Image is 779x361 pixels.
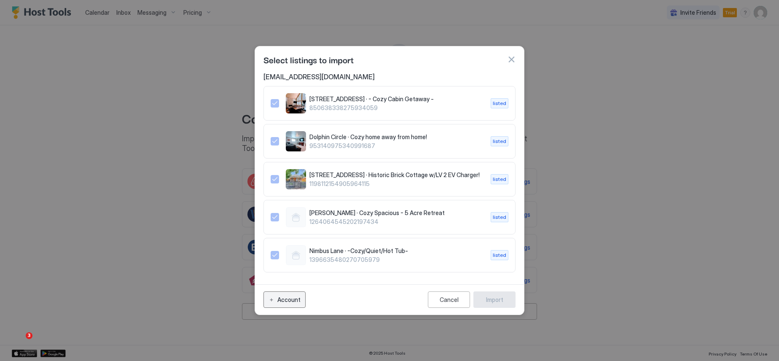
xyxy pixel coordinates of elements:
[493,213,506,221] span: listed
[271,207,508,227] div: 1264064545202197434
[309,133,484,141] span: Dolphin Circle · Cozy home away from home!
[263,73,516,81] span: [EMAIL_ADDRESS][DOMAIN_NAME]
[286,93,306,113] div: listing image
[493,100,506,107] span: listed
[263,53,354,66] span: Select listings to import
[309,171,484,179] span: [STREET_ADDRESS] · Historic Brick Cottage w/LV 2 EV Charger!
[309,218,484,226] span: 1264064545202197434
[473,291,516,308] button: Import
[309,104,484,112] span: 850638338275934059
[440,296,459,303] div: Cancel
[309,209,484,217] span: [PERSON_NAME] · Cozy Spacious - 5 Acre Retreat
[493,137,506,145] span: listed
[8,332,29,353] iframe: Intercom live chat
[309,180,484,188] span: 1198112154905964115
[271,131,508,151] div: 953140975340991687
[286,131,306,151] div: listing image
[26,332,32,339] span: 3
[493,251,506,259] span: listed
[309,142,484,150] span: 953140975340991687
[271,245,508,265] div: 1396635480270705979
[277,295,301,304] div: Account
[309,247,484,255] span: Nimbus Lane · -Cozy/Quiet/Hot Tub-
[271,93,508,113] div: 850638338275934059
[428,291,470,308] button: Cancel
[286,169,306,189] div: listing image
[271,169,508,189] div: 1198112154905964115
[309,95,484,103] span: [STREET_ADDRESS] · - Cozy Cabin Getaway -
[493,175,506,183] span: listed
[486,295,503,304] div: Import
[309,256,484,264] span: 1396635480270705979
[263,291,306,308] button: Account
